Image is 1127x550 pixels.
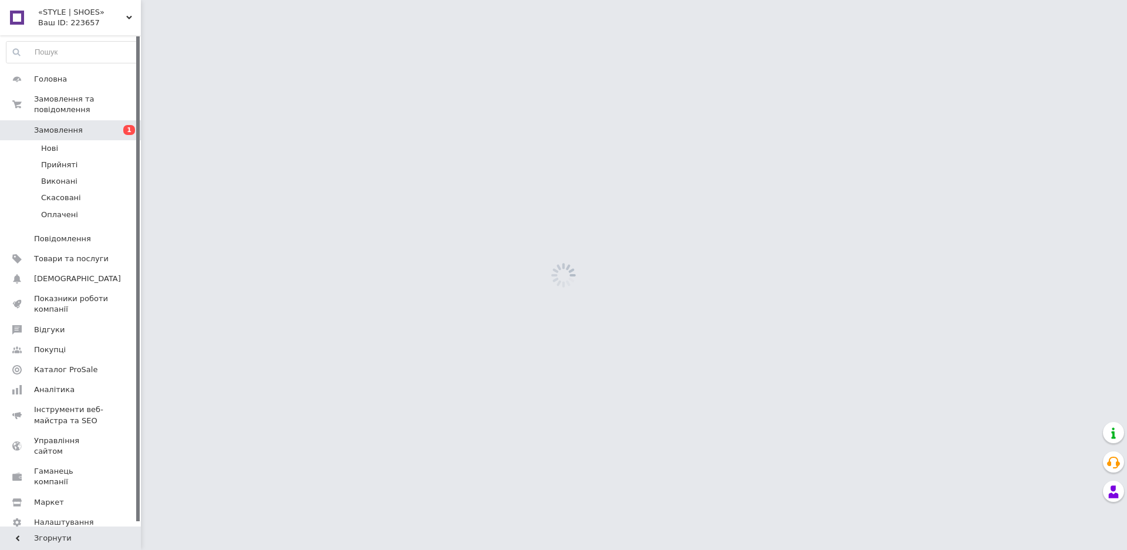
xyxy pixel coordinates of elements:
[34,404,109,426] span: Інструменти веб-майстра та SEO
[34,345,66,355] span: Покупці
[34,125,83,136] span: Замовлення
[41,176,77,187] span: Виконані
[34,234,91,244] span: Повідомлення
[34,94,141,115] span: Замовлення та повідомлення
[34,517,94,528] span: Налаштування
[34,466,109,487] span: Гаманець компанії
[34,497,64,508] span: Маркет
[123,125,135,135] span: 1
[34,384,75,395] span: Аналітика
[34,274,121,284] span: [DEMOGRAPHIC_DATA]
[34,293,109,315] span: Показники роботи компанії
[38,18,141,28] div: Ваш ID: 223657
[34,436,109,457] span: Управління сайтом
[34,74,67,85] span: Головна
[41,143,58,154] span: Нові
[41,193,81,203] span: Скасовані
[34,365,97,375] span: Каталог ProSale
[38,7,126,18] span: «STYLE | SHOES»
[41,210,78,220] span: Оплачені
[34,254,109,264] span: Товари та послуги
[34,325,65,335] span: Відгуки
[6,42,138,63] input: Пошук
[41,160,77,170] span: Прийняті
